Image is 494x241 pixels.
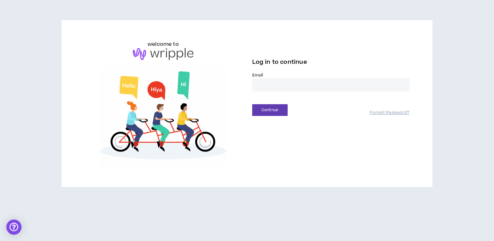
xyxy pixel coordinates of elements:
a: Forgot Password? [370,110,409,116]
img: logo-brand.png [133,48,193,60]
h6: welcome to [148,40,179,48]
span: Log in to continue [252,58,307,66]
button: Continue [252,104,288,116]
label: Email [252,72,410,78]
img: Welcome to Wripple [84,66,242,167]
div: Open Intercom Messenger [6,220,21,235]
